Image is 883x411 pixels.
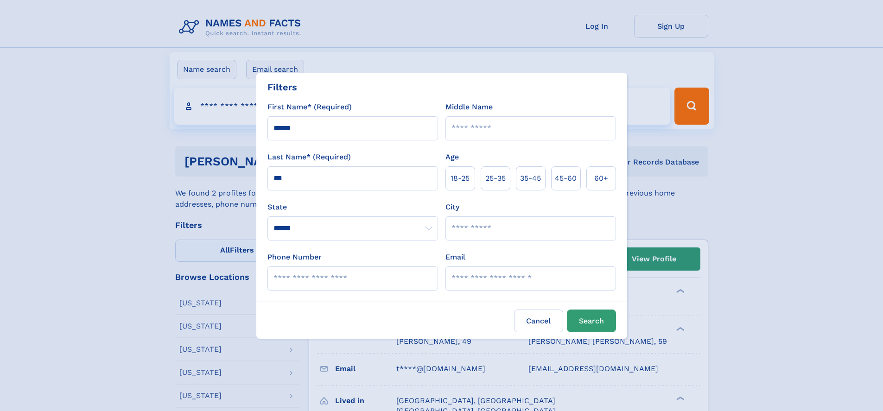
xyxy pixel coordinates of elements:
[451,173,470,184] span: 18‑25
[445,152,459,163] label: Age
[445,202,459,213] label: City
[594,173,608,184] span: 60+
[267,152,351,163] label: Last Name* (Required)
[567,310,616,332] button: Search
[555,173,577,184] span: 45‑60
[267,101,352,113] label: First Name* (Required)
[267,202,438,213] label: State
[267,80,297,94] div: Filters
[445,101,493,113] label: Middle Name
[445,252,465,263] label: Email
[267,252,322,263] label: Phone Number
[514,310,563,332] label: Cancel
[485,173,506,184] span: 25‑35
[520,173,541,184] span: 35‑45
